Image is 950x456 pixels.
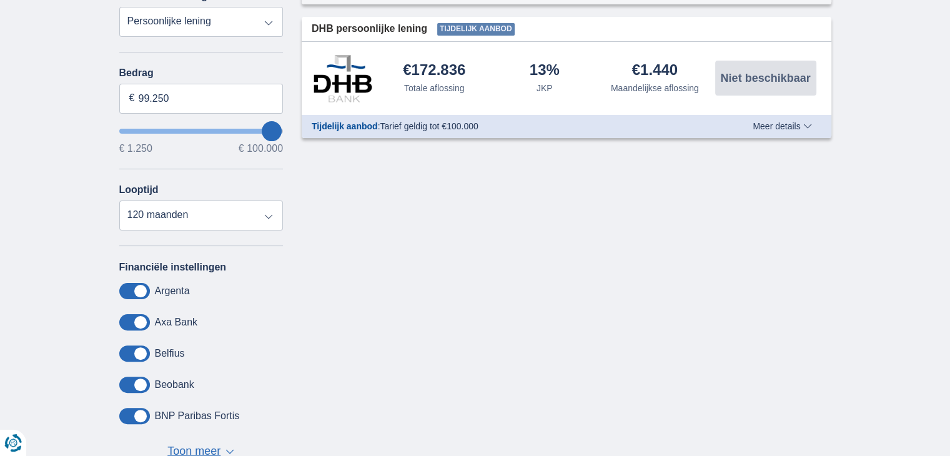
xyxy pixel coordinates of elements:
span: Tijdelijk aanbod [437,23,515,36]
span: € 1.250 [119,144,152,154]
span: € [129,91,135,106]
label: BNP Paribas Fortis [155,410,240,422]
label: Bedrag [119,67,284,79]
span: Tijdelijk aanbod [312,121,378,131]
input: wantToBorrow [119,129,284,134]
span: Niet beschikbaar [720,72,810,84]
span: ▼ [225,449,234,454]
div: Maandelijkse aflossing [611,82,699,94]
div: JKP [537,82,553,94]
span: DHB persoonlijke lening [312,22,427,36]
label: Axa Bank [155,317,197,328]
div: 13% [530,62,560,79]
div: : [302,120,717,132]
button: Niet beschikbaar [715,61,816,96]
span: € 100.000 [239,144,283,154]
div: €172.836 [403,62,465,79]
label: Argenta [155,285,190,297]
span: Tarief geldig tot €100.000 [380,121,478,131]
div: Totale aflossing [404,82,465,94]
span: Meer details [753,122,811,131]
button: Meer details [743,121,821,131]
label: Looptijd [119,184,159,196]
label: Beobank [155,379,194,390]
label: Belfius [155,348,185,359]
label: Financiële instellingen [119,262,227,273]
div: €1.440 [632,62,678,79]
img: product.pl.alt DHB Bank [312,54,374,102]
